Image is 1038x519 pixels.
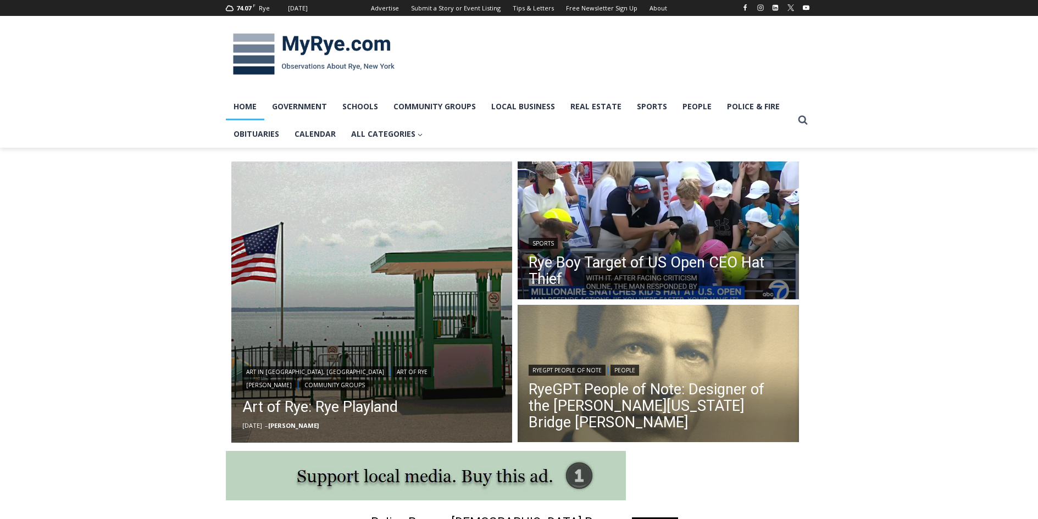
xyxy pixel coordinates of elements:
span: F [253,2,256,8]
a: Local Business [484,93,563,120]
a: Facebook [739,1,752,14]
a: Art in [GEOGRAPHIC_DATA], [GEOGRAPHIC_DATA] [242,366,388,377]
span: All Categories [351,128,423,140]
a: Instagram [754,1,767,14]
a: Home [226,93,264,120]
a: Government [264,93,335,120]
div: [DATE] [288,3,308,13]
a: Art of Rye [393,366,431,377]
a: RyeGPT People of Note [529,365,606,376]
a: [PERSON_NAME] [242,380,296,390]
a: Linkedin [769,1,782,14]
span: 74.07 [236,4,251,12]
img: (PHOTO: Rye Playland. Entrance onto Playland Beach at the Boardwalk. By JoAnn Cancro.) [231,161,513,443]
img: support local media, buy this ad [226,451,626,500]
a: Sports [629,93,675,120]
span: – [265,421,268,429]
a: Obituaries [226,120,287,148]
a: Read More Rye Boy Target of US Open CEO Hat Thief [518,161,799,302]
a: Art of Rye: Rye Playland [242,396,502,418]
a: [PERSON_NAME] [268,421,319,429]
a: All Categories [343,120,431,148]
a: Calendar [287,120,343,148]
button: View Search Form [793,110,813,130]
a: Community Groups [386,93,484,120]
a: RyeGPT People of Note: Designer of the [PERSON_NAME][US_STATE] Bridge [PERSON_NAME] [529,381,788,431]
a: Community Groups [301,380,369,390]
a: X [784,1,797,14]
a: Police & Fire [719,93,787,120]
div: | | | [242,364,502,390]
a: People [675,93,719,120]
img: (PHOTO: A Rye boy attending the US Open was the target of a CEO who snatched a hat being given to... [518,161,799,302]
a: People [610,365,639,376]
a: Read More Art of Rye: Rye Playland [231,161,513,443]
div: | [529,362,788,376]
img: (PHOTO: Othmar Ammann, age 43 years, at time of opening of George Washington Bridge (1932). Publi... [518,305,799,445]
a: Schools [335,93,386,120]
div: Rye [259,3,270,13]
a: Sports [529,238,558,249]
time: [DATE] [242,421,262,429]
a: YouTube [800,1,813,14]
img: MyRye.com [226,26,402,83]
a: Read More RyeGPT People of Note: Designer of the George Washington Bridge Othmar Ammann [518,305,799,445]
nav: Primary Navigation [226,93,793,148]
a: Rye Boy Target of US Open CEO Hat Thief [529,254,788,287]
a: Real Estate [563,93,629,120]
